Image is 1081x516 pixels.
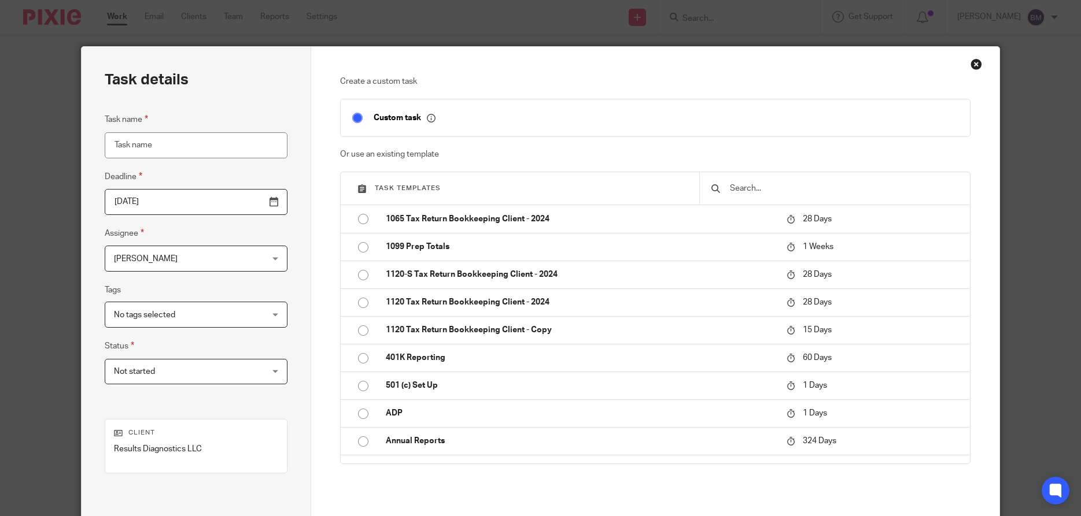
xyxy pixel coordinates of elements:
[803,243,833,251] span: 1 Weeks
[105,113,148,126] label: Task name
[803,381,827,389] span: 1 Days
[729,182,958,195] input: Search...
[105,70,189,90] h2: Task details
[803,354,832,362] span: 60 Days
[386,435,776,447] p: Annual Reports
[386,352,776,363] p: 401K Reporting
[114,311,175,319] span: No tags selected
[374,113,436,123] p: Custom task
[386,296,776,308] p: 1120 Tax Return Bookkeeping Client - 2024
[803,270,832,279] span: 28 Days
[114,443,278,455] p: Results Diagnostics LLC
[386,324,776,336] p: 1120 Tax Return Bookkeeping Client - Copy
[386,380,776,391] p: 501 (c) Set Up
[340,76,971,87] p: Create a custom task
[114,255,178,263] span: [PERSON_NAME]
[105,284,121,296] label: Tags
[803,326,832,334] span: 15 Days
[386,407,776,419] p: ADP
[114,428,278,437] p: Client
[386,463,776,474] p: Birthday Card
[114,367,155,376] span: Not started
[803,215,832,223] span: 28 Days
[386,269,776,280] p: 1120-S Tax Return Bookkeeping Client - 2024
[105,339,134,352] label: Status
[803,437,836,445] span: 324 Days
[340,149,971,160] p: Or use an existing template
[386,213,776,225] p: 1065 Tax Return Bookkeeping Client - 2024
[375,185,441,191] span: Task templates
[803,409,827,417] span: 1 Days
[803,298,832,306] span: 28 Days
[971,58,982,70] div: Close this dialog window
[386,241,776,253] p: 1099 Prep Totals
[105,189,287,215] input: Pick a date
[105,170,142,183] label: Deadline
[105,132,287,158] input: Task name
[105,227,144,240] label: Assignee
